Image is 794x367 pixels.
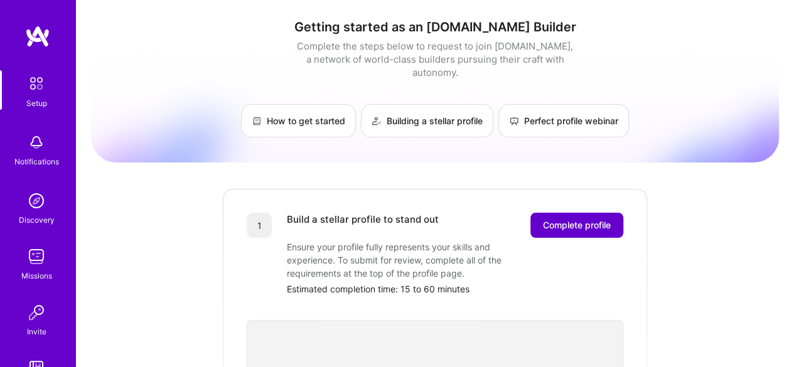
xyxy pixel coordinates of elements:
img: logo [25,25,50,48]
div: Build a stellar profile to stand out [287,213,439,238]
div: Discovery [19,213,55,226]
a: Building a stellar profile [361,104,493,137]
h1: Getting started as an [DOMAIN_NAME] Builder [91,19,779,35]
div: 1 [247,213,272,238]
div: Estimated completion time: 15 to 60 minutes [287,282,623,295]
div: Missions [21,269,52,282]
div: Setup [26,97,47,110]
img: How to get started [252,116,262,126]
img: Perfect profile webinar [509,116,519,126]
div: Ensure your profile fully represents your skills and experience. To submit for review, complete a... [287,240,538,280]
img: setup [23,70,50,97]
a: How to get started [241,104,356,137]
div: Notifications [14,155,59,168]
img: Invite [24,300,49,325]
span: Complete profile [543,219,611,231]
img: Building a stellar profile [372,116,382,126]
div: Invite [27,325,46,338]
img: bell [24,130,49,155]
img: teamwork [24,244,49,269]
a: Perfect profile webinar [498,104,629,137]
img: discovery [24,188,49,213]
div: Complete the steps below to request to join [DOMAIN_NAME], a network of world-class builders purs... [294,40,576,79]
